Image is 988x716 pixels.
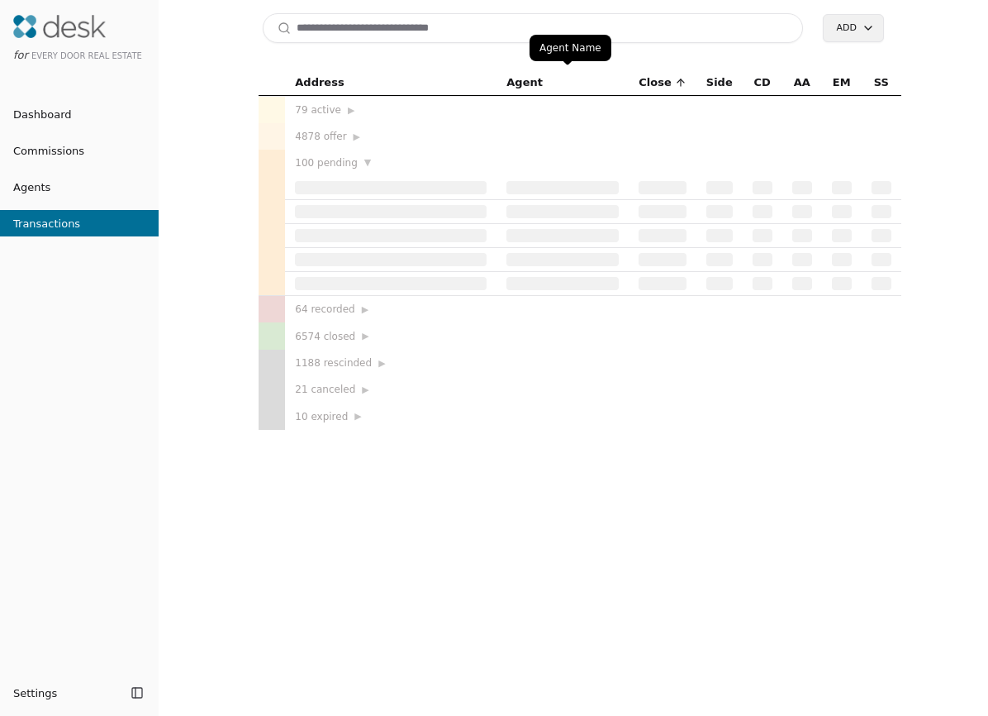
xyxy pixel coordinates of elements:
[362,383,368,398] span: ▶
[794,74,810,92] span: AA
[295,355,487,371] div: 1188 rescinded
[295,381,487,398] div: 21 canceled
[874,74,889,92] span: SS
[364,155,371,170] span: ▼
[823,14,884,42] button: Add
[13,685,57,702] span: Settings
[295,408,487,424] div: 10 expired
[833,74,851,92] span: EM
[754,74,771,92] span: CD
[13,49,28,61] span: for
[295,155,358,171] span: 100 pending
[362,329,368,344] span: ▶
[362,303,368,317] span: ▶
[295,128,487,145] div: 4878 offer
[348,103,354,118] span: ▶
[354,130,360,145] span: ▶
[706,74,733,92] span: Side
[295,301,487,317] div: 64 recorded
[31,51,142,60] span: Every Door Real Estate
[295,102,487,118] div: 79 active
[7,680,126,706] button: Settings
[295,327,487,344] div: 6574 closed
[354,409,361,424] span: ▶
[506,74,543,92] span: Agent
[13,15,106,38] img: Desk
[639,74,671,92] span: Close
[530,35,611,61] div: Agent Name
[295,74,344,92] span: Address
[378,356,385,371] span: ▶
